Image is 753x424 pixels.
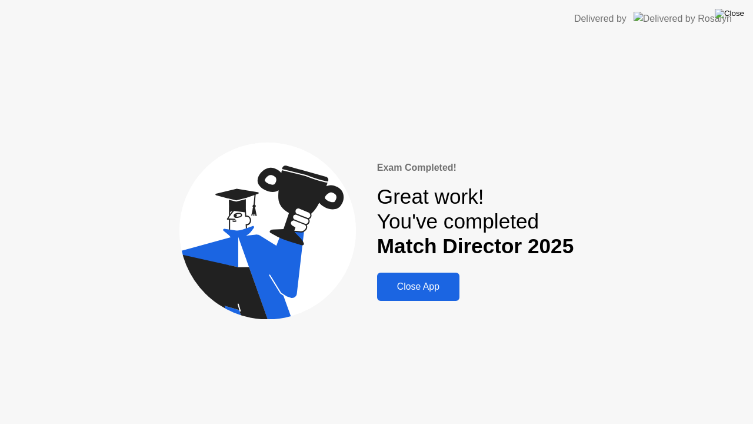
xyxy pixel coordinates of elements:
div: Close App [381,281,456,292]
b: Match Director 2025 [377,234,574,257]
div: Exam Completed! [377,161,574,175]
img: Delivered by Rosalyn [634,12,732,25]
div: Great work! You've completed [377,184,574,259]
img: Close [715,9,744,18]
div: Delivered by [574,12,627,26]
button: Close App [377,273,459,301]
